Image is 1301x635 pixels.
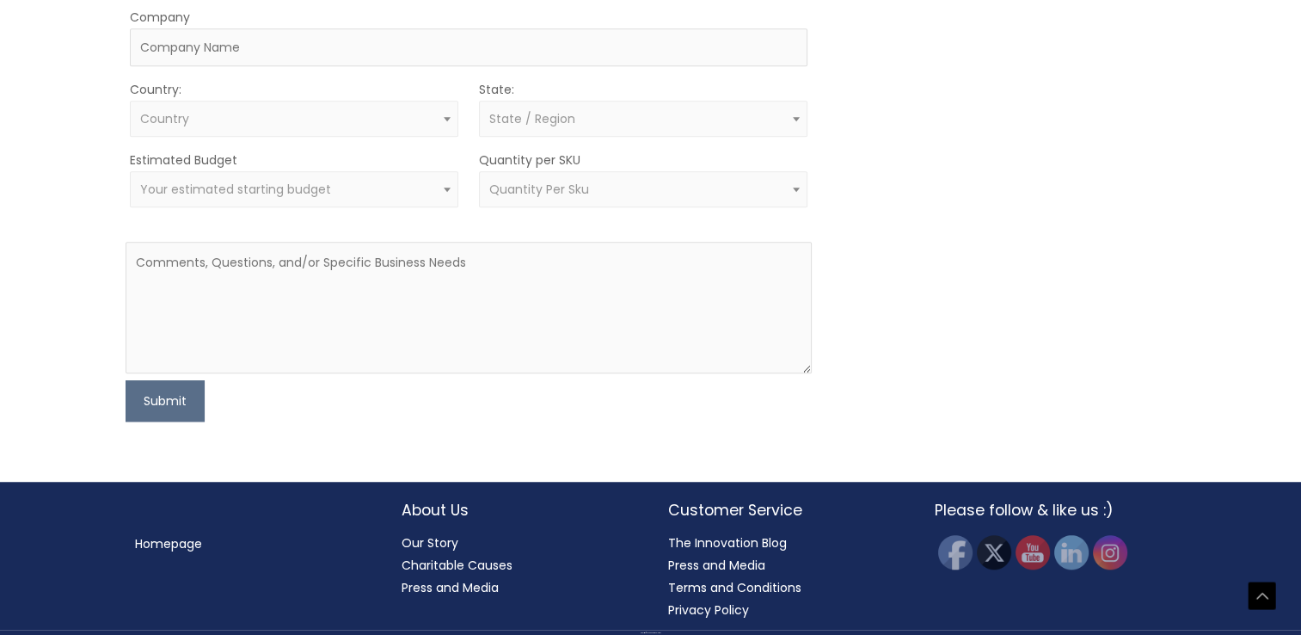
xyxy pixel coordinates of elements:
[668,579,801,596] a: Terms and Conditions
[650,632,661,633] span: Cosmetic Solutions
[402,499,634,521] h2: About Us
[130,9,190,26] label: Company
[977,535,1011,570] img: Twitter
[135,533,367,555] nav: Menu
[140,110,189,127] span: Country
[130,151,237,169] label: Estimated Budget
[935,499,1167,521] h2: Please follow & like us :)
[140,181,331,198] span: Your estimated starting budget
[668,601,749,619] a: Privacy Policy
[402,534,458,552] a: Our Story
[402,579,499,596] a: Press and Media
[130,81,181,98] label: Country:
[668,532,900,621] nav: Customer Service
[479,81,514,98] label: State:
[668,499,900,521] h2: Customer Service
[130,28,807,66] input: Company Name
[938,535,973,570] img: Facebook
[489,110,575,127] span: State / Region
[668,534,787,552] a: The Innovation Blog
[135,535,202,552] a: Homepage
[126,380,205,422] button: Submit
[402,557,512,574] a: Charitable Causes
[479,151,580,169] label: Quantity per SKU
[668,557,765,574] a: Press and Media
[402,532,634,599] nav: About Us
[489,181,589,198] span: Quantity Per Sku
[30,632,1271,634] div: Copyright © 2025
